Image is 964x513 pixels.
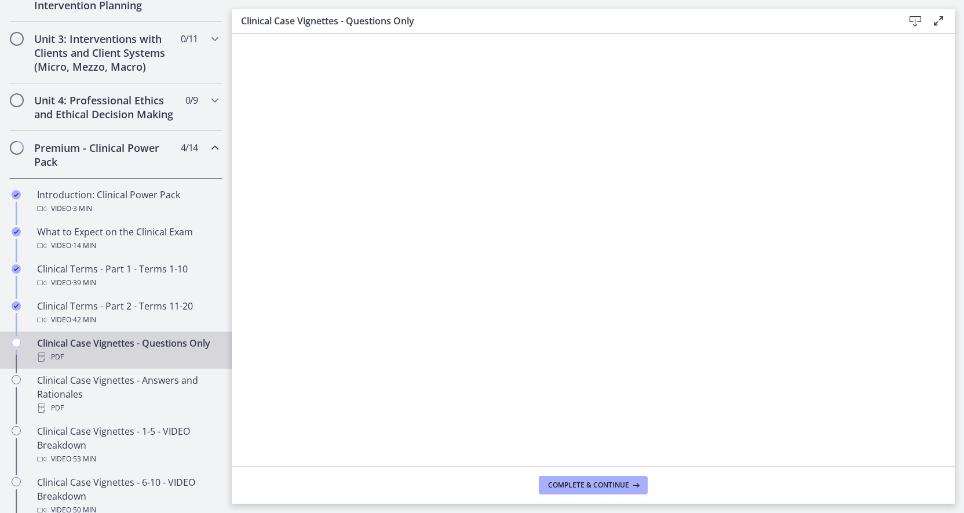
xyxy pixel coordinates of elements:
span: · 39 min [71,276,96,290]
div: Clinical Case Vignettes - Answers and Rationales [37,373,218,415]
h2: Unit 3: Interventions with Clients and Client Systems (Micro, Mezzo, Macro) [34,32,176,74]
div: Video [37,202,218,216]
div: Video [37,239,218,253]
h3: Clinical Case Vignettes - Questions Only [241,14,885,28]
div: Clinical Terms - Part 1 - Terms 1-10 [37,262,218,290]
span: · 14 min [71,239,96,253]
div: Video [37,452,218,466]
div: Video [37,276,218,290]
i: Completed [12,264,21,274]
span: · 42 min [71,313,96,327]
i: Completed [12,190,21,199]
div: Clinical Case Vignettes - 1-5 - VIDEO Breakdown [37,424,218,466]
div: Clinical Terms - Part 2 - Terms 11-20 [37,299,218,327]
h2: Premium - Clinical Power Pack [34,141,176,169]
h2: Unit 4: Professional Ethics and Ethical Decision Making [34,93,176,121]
div: What to Expect on the Clinical Exam [37,225,218,253]
span: 0 / 11 [181,32,198,46]
span: Complete & continue [548,481,629,490]
div: PDF [37,350,218,364]
i: Completed [12,227,21,237]
span: · 3 min [71,202,92,216]
span: 4 / 14 [181,141,198,155]
span: · 53 min [71,452,96,466]
span: 0 / 9 [185,93,198,107]
i: Completed [12,301,21,311]
div: PDF [37,401,218,415]
div: Introduction: Clinical Power Pack [37,188,218,216]
div: Clinical Case Vignettes - Questions Only [37,336,218,364]
div: Video [37,313,218,327]
button: Complete & continue [539,476,648,494]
